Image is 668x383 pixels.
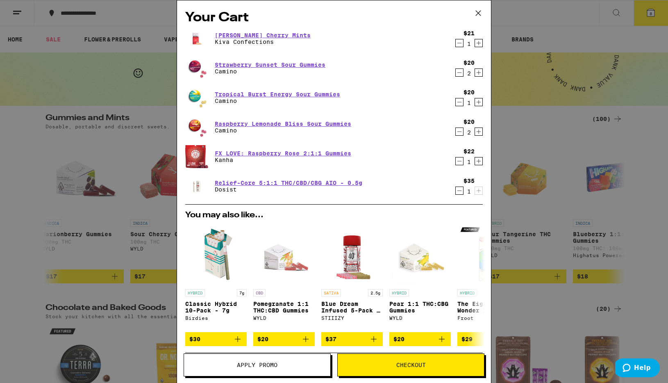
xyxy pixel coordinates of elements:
p: 7g [237,289,247,296]
p: Camino [215,68,325,75]
a: Open page for Pear 1:1 THC:CBG Gummies from WYLD [389,223,451,332]
a: Tropical Burst Energy Sour Gummies [215,91,340,98]
h2: You may also like... [185,211,483,219]
button: Increment [475,39,483,47]
img: Birdies - Classic Hybrid 10-Pack - 7g [185,223,247,285]
div: $20 [464,89,475,96]
div: 1 [464,159,475,165]
img: WYLD - Pomegranate 1:1 THC:CBD Gummies [253,223,315,285]
button: Add to bag [389,332,451,346]
button: Increment [475,187,483,195]
div: Birdies [185,315,247,321]
a: FX LOVE: Raspberry Rose 2:1:1 Gummies [215,150,351,157]
p: Camino [215,98,340,104]
button: Add to bag [253,332,315,346]
button: Decrement [455,68,464,77]
button: Decrement [455,187,464,195]
p: Blue Dream Infused 5-Pack - 2.5g [321,301,383,314]
div: STIIIZY [321,315,383,321]
a: Open page for Blue Dream Infused 5-Pack - 2.5g from STIIIZY [321,223,383,332]
button: Increment [475,68,483,77]
p: Pear 1:1 THC:CBG Gummies [389,301,451,314]
div: WYLD [389,315,451,321]
div: WYLD [253,315,315,321]
a: Strawberry Sunset Sour Gummies [215,62,325,68]
img: Kanha - FX LOVE: Raspberry Rose 2:1:1 Gummies [185,144,208,169]
img: WYLD - Pear 1:1 THC:CBG Gummies [389,223,451,285]
p: 2.5g [368,289,383,296]
p: HYBRID [457,289,477,296]
button: Increment [475,128,483,136]
a: Raspberry Lemonade Bliss Sour Gummies [215,121,351,127]
img: STIIIZY - Blue Dream Infused 5-Pack - 2.5g [321,223,383,285]
a: Open page for Classic Hybrid 10-Pack - 7g from Birdies [185,223,247,332]
img: Camino - Raspberry Lemonade Bliss Sour Gummies [185,116,208,139]
img: Kiva Confections - Petra Tart Cherry Mints [185,27,208,50]
div: 1 [464,188,475,195]
div: $35 [464,178,475,184]
span: $20 [257,336,268,342]
div: $21 [464,30,475,36]
p: HYBRID [389,289,409,296]
span: Apply Promo [237,362,277,368]
p: SATIVA [321,289,341,296]
button: Increment [475,157,483,165]
button: Decrement [455,98,464,106]
a: Relief-Core 5:1:1 THC/CBD/CBG AIO - 0.5g [215,180,362,186]
div: 1 [464,41,475,47]
div: 1 [464,100,475,106]
div: Froot [457,315,519,321]
iframe: Opens a widget where you can find more information [615,358,660,379]
p: CBD [253,289,266,296]
span: $29 [461,336,473,342]
button: Decrement [455,157,464,165]
img: Dosist - Relief-Core 5:1:1 THC/CBD/CBG AIO - 0.5g [185,179,208,194]
button: Increment [475,98,483,106]
button: Checkout [337,353,484,376]
button: Decrement [455,39,464,47]
h2: Your Cart [185,9,483,27]
span: Checkout [396,362,426,368]
p: Kiva Confections [215,39,311,45]
a: Open page for Pomegranate 1:1 THC:CBD Gummies from WYLD [253,223,315,332]
span: $37 [325,336,336,342]
div: $20 [464,59,475,66]
button: Add to bag [185,332,247,346]
button: Add to bag [457,332,519,346]
div: 2 [464,129,475,136]
div: $20 [464,119,475,125]
p: The Eighth Wonder Infused - 3.5g [457,301,519,314]
p: Kanha [215,157,351,163]
button: Apply Promo [184,353,331,376]
div: $22 [464,148,475,155]
span: $20 [393,336,404,342]
p: Classic Hybrid 10-Pack - 7g [185,301,247,314]
img: Camino - Tropical Burst Energy Sour Gummies [185,86,208,109]
p: Pomegranate 1:1 THC:CBD Gummies [253,301,315,314]
a: [PERSON_NAME] Cherry Mints [215,32,311,39]
button: Add to bag [321,332,383,346]
div: 2 [464,70,475,77]
p: Camino [215,127,351,134]
a: Open page for The Eighth Wonder Infused - 3.5g from Froot [457,223,519,332]
img: Froot - The Eighth Wonder Infused - 3.5g [457,223,519,285]
span: $30 [189,336,200,342]
img: Camino - Strawberry Sunset Sour Gummies [185,57,208,80]
button: Decrement [455,128,464,136]
p: Dosist [215,186,362,193]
